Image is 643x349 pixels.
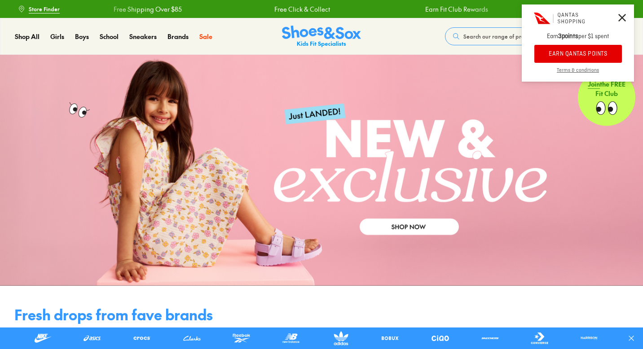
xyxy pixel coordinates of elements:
span: Join [588,79,600,88]
img: SNS_Logo_Responsive.svg [282,26,361,48]
a: Store Finder [18,1,60,17]
a: Jointhe FREE Fit Club [578,54,635,126]
a: Brands [167,32,189,41]
a: Earn Fit Club Rewards [425,4,488,14]
a: Terms & conditions [522,67,634,82]
a: Boys [75,32,89,41]
a: Girls [50,32,64,41]
a: Shoes & Sox [282,26,361,48]
button: Search our range of products [445,27,574,45]
a: Free Click & Collect [274,4,330,14]
a: School [100,32,119,41]
span: Store Finder [29,5,60,13]
span: Search our range of products [463,32,537,40]
a: Free Shipping Over $85 [113,4,181,14]
p: Earn per $1 spent [522,32,634,45]
a: Book a FREE Expert Fitting [548,1,625,17]
strong: 3 points [558,32,578,40]
p: the FREE Fit Club [578,72,635,105]
a: Sneakers [129,32,157,41]
a: Shop All [15,32,40,41]
a: Sale [199,32,212,41]
button: EARN QANTAS POINTS [534,45,622,63]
